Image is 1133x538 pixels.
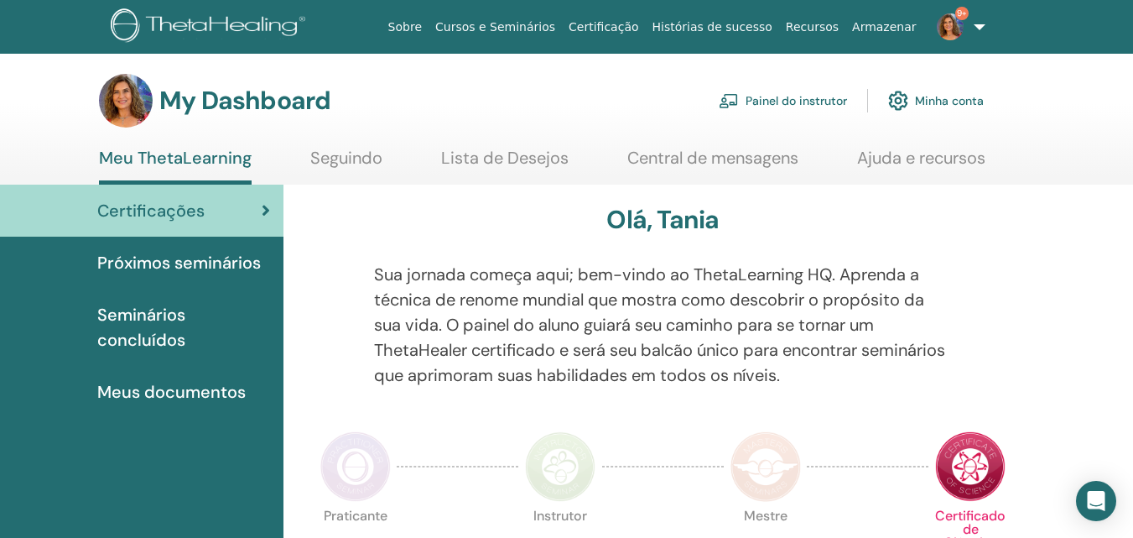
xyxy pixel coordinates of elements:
[97,198,205,223] span: Certificações
[99,148,252,185] a: Meu ThetaLearning
[320,431,391,502] img: Practitioner
[935,431,1006,502] img: Certificate of Science
[99,74,153,128] img: default.jpg
[845,12,923,43] a: Armazenar
[525,431,595,502] img: Instructor
[111,8,311,46] img: logo.png
[937,13,964,40] img: default.jpg
[955,7,969,20] span: 9+
[97,379,246,405] span: Meus documentos
[441,148,569,180] a: Lista de Desejos
[382,12,429,43] a: Sobre
[97,250,261,275] span: Próximos seminários
[627,148,798,180] a: Central de mensagens
[429,12,562,43] a: Cursos e Seminários
[730,431,801,502] img: Master
[159,86,330,116] h3: My Dashboard
[1076,481,1116,521] div: Open Intercom Messenger
[857,148,985,180] a: Ajuda e recursos
[719,82,847,119] a: Painel do instrutor
[888,82,984,119] a: Minha conta
[719,93,739,108] img: chalkboard-teacher.svg
[606,205,719,235] h3: Olá, Tania
[562,12,645,43] a: Certificação
[646,12,779,43] a: Histórias de sucesso
[97,302,270,353] span: Seminários concluídos
[779,12,845,43] a: Recursos
[310,148,382,180] a: Seguindo
[374,262,952,388] p: Sua jornada começa aqui; bem-vindo ao ThetaLearning HQ. Aprenda a técnica de renome mundial que m...
[888,86,908,115] img: cog.svg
